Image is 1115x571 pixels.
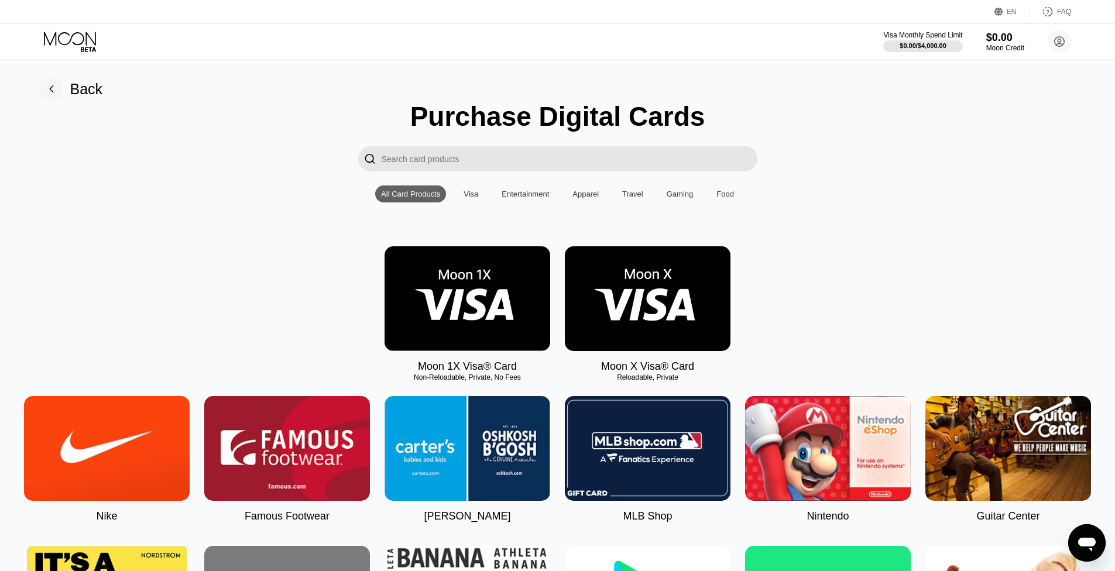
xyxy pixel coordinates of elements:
[70,81,103,98] div: Back
[994,6,1030,18] div: EN
[1030,6,1071,18] div: FAQ
[976,510,1039,522] div: Guitar Center
[883,31,962,52] div: Visa Monthly Spend Limit$0.00/$4,000.00
[418,360,517,373] div: Moon 1X Visa® Card
[245,510,330,522] div: Famous Footwear
[96,510,117,522] div: Nike
[458,185,484,202] div: Visa
[464,190,478,198] div: Visa
[622,190,643,198] div: Travel
[900,42,946,49] div: $0.00 / $4,000.00
[424,510,510,522] div: [PERSON_NAME]
[410,101,705,132] div: Purchase Digital Cards
[565,373,730,381] div: Reloadable, Private
[623,510,672,522] div: MLB Shop
[661,185,699,202] div: Gaming
[381,190,440,198] div: All Card Products
[496,185,555,202] div: Entertainment
[1057,8,1071,16] div: FAQ
[986,32,1024,44] div: $0.00
[716,190,734,198] div: Food
[502,190,549,198] div: Entertainment
[375,185,446,202] div: All Card Products
[1068,524,1106,562] iframe: Кнопка запуска окна обмена сообщениями
[616,185,649,202] div: Travel
[883,31,962,39] div: Visa Monthly Spend Limit
[364,152,376,166] div: 
[385,373,550,381] div: Non-Reloadable, Private, No Fees
[711,185,740,202] div: Food
[567,185,605,202] div: Apparel
[601,360,694,373] div: Moon X Visa® Card
[986,44,1024,52] div: Moon Credit
[40,77,103,101] div: Back
[382,146,757,171] input: Search card products
[572,190,599,198] div: Apparel
[1007,8,1017,16] div: EN
[807,510,849,522] div: Nintendo
[358,146,382,171] div: 
[986,32,1024,52] div: $0.00Moon Credit
[667,190,694,198] div: Gaming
